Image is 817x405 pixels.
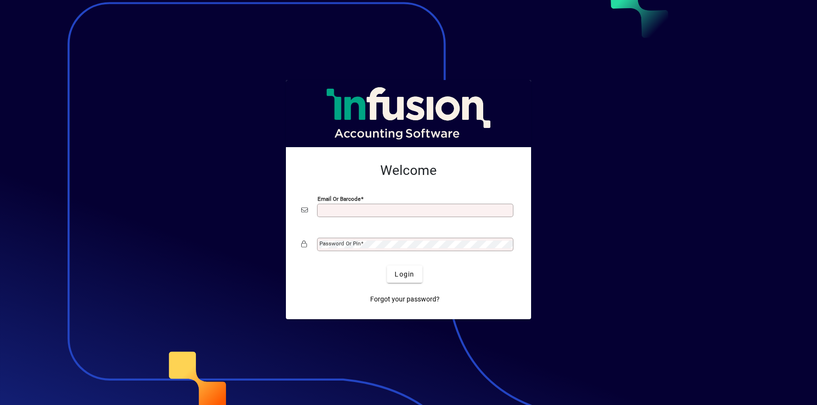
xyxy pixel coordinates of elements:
a: Forgot your password? [366,290,443,308]
span: Forgot your password? [370,294,440,304]
mat-label: Password or Pin [319,240,361,247]
mat-label: Email or Barcode [318,196,361,202]
span: Login [395,269,414,279]
h2: Welcome [301,162,516,179]
button: Login [387,266,422,283]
